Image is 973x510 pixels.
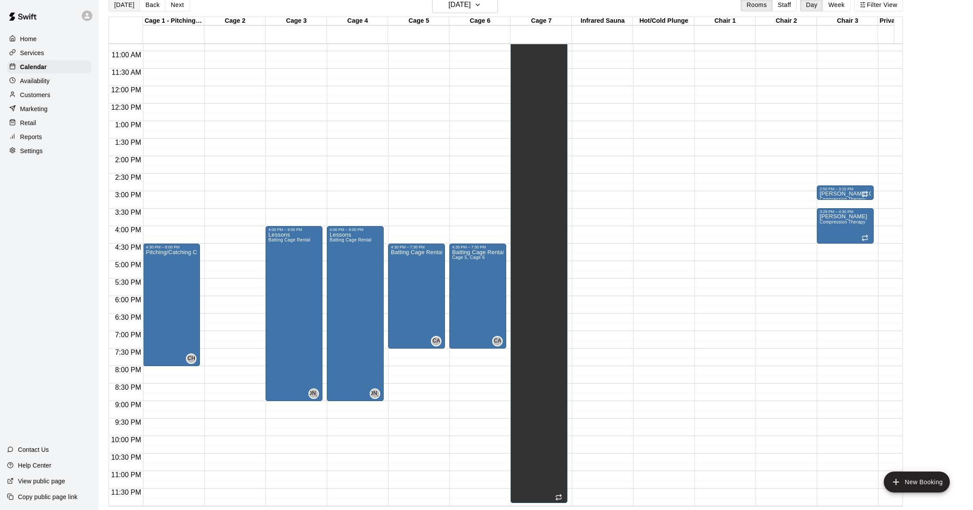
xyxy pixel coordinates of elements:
[7,116,91,129] a: Retail
[109,104,143,111] span: 12:30 PM
[370,388,380,399] div: Jonathan Arias
[20,77,50,85] p: Availability
[633,17,694,25] div: Hot/Cold Plunge
[113,366,143,374] span: 8:00 PM
[353,389,398,398] span: [PERSON_NAME]
[449,244,506,349] div: 4:30 PM – 7:30 PM: Batting Cage Rental
[146,245,197,249] div: 4:30 PM – 8:00 PM
[572,17,633,25] div: Infrared Sauna
[113,314,143,321] span: 6:30 PM
[109,86,143,94] span: 12:00 PM
[268,227,320,232] div: 4:00 PM – 9:00 PM
[109,489,143,496] span: 11:30 PM
[694,17,756,25] div: Chair 1
[20,105,48,113] p: Marketing
[431,336,441,346] div: Cesar Arias
[113,121,143,129] span: 1:00 PM
[7,144,91,157] a: Settings
[7,32,91,45] a: Home
[20,63,47,71] p: Calendar
[373,388,380,399] span: Jonathan Arias
[109,51,143,59] span: 11:00 AM
[452,245,504,249] div: 4:30 PM – 7:30 PM
[884,472,950,493] button: add
[20,133,42,141] p: Reports
[109,454,143,461] span: 10:30 PM
[109,471,143,479] span: 11:00 PM
[819,210,871,214] div: 3:29 PM – 4:30 PM
[113,174,143,181] span: 2:30 PM
[861,191,868,198] span: Recurring event
[113,331,143,339] span: 7:00 PM
[7,102,91,115] div: Marketing
[433,337,440,346] span: CA
[291,389,337,398] span: [PERSON_NAME]
[312,388,319,399] span: Jonathan Arias
[7,88,91,101] a: Customers
[449,17,511,25] div: Cage 6
[492,336,503,346] div: Cesar Arias
[308,388,319,399] div: Jonathan Arias
[113,384,143,391] span: 8:30 PM
[7,60,91,73] a: Calendar
[327,226,384,401] div: 4:00 PM – 9:00 PM: Lessons
[817,208,874,244] div: 3:29 PM – 4:30 PM: Hunter Pittman
[109,436,143,444] span: 10:00 PM
[18,461,51,470] p: Help Center
[817,185,874,200] div: 2:50 PM – 3:15 PM: Paul Oliver Compression Therapy
[329,227,381,232] div: 4:00 PM – 9:00 PM
[18,493,77,501] p: Copy public page link
[113,261,143,269] span: 5:00 PM
[113,401,143,409] span: 9:00 PM
[20,147,43,155] p: Settings
[113,139,143,146] span: 1:30 PM
[266,17,327,25] div: Cage 3
[186,353,196,364] div: Chrissy Hood
[187,354,195,363] span: CH
[878,17,939,25] div: Private Treatment Room
[819,220,865,224] span: Compression Therapy
[113,191,143,199] span: 3:00 PM
[113,244,143,251] span: 4:30 PM
[268,238,310,242] span: Batting Cage Rental
[819,197,865,202] span: Compression Therapy
[388,244,445,349] div: 4:30 PM – 7:30 PM: Batting Cage Rental
[329,238,371,242] span: Batting Cage Rental
[20,49,44,57] p: Services
[143,17,204,25] div: Cage 1 - Pitching/Catching Lane
[113,209,143,216] span: 3:30 PM
[7,46,91,59] a: Services
[113,279,143,286] span: 5:30 PM
[18,477,65,486] p: View public page
[327,17,388,25] div: Cage 4
[817,17,878,25] div: Chair 3
[20,91,50,99] p: Customers
[819,187,871,191] div: 2:50 PM – 3:15 PM
[756,17,817,25] div: Chair 2
[189,353,196,364] span: Chrissy Hood
[496,336,503,346] span: Cesar Arias
[143,244,200,366] div: 4:30 PM – 8:00 PM: Pitching/Catching Cage Rental
[20,35,37,43] p: Home
[391,245,442,249] div: 4:30 PM – 7:30 PM
[113,226,143,234] span: 4:00 PM
[452,255,485,260] span: Cage 5, Cage 6
[511,17,572,25] div: Cage 7
[494,337,501,346] span: CA
[266,226,322,401] div: 4:00 PM – 9:00 PM: Lessons
[113,156,143,164] span: 2:00 PM
[20,119,36,127] p: Retail
[388,17,449,25] div: Cage 5
[861,234,868,241] span: Recurring event
[113,296,143,304] span: 6:00 PM
[7,130,91,143] a: Reports
[7,74,91,87] a: Availability
[18,445,49,454] p: Contact Us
